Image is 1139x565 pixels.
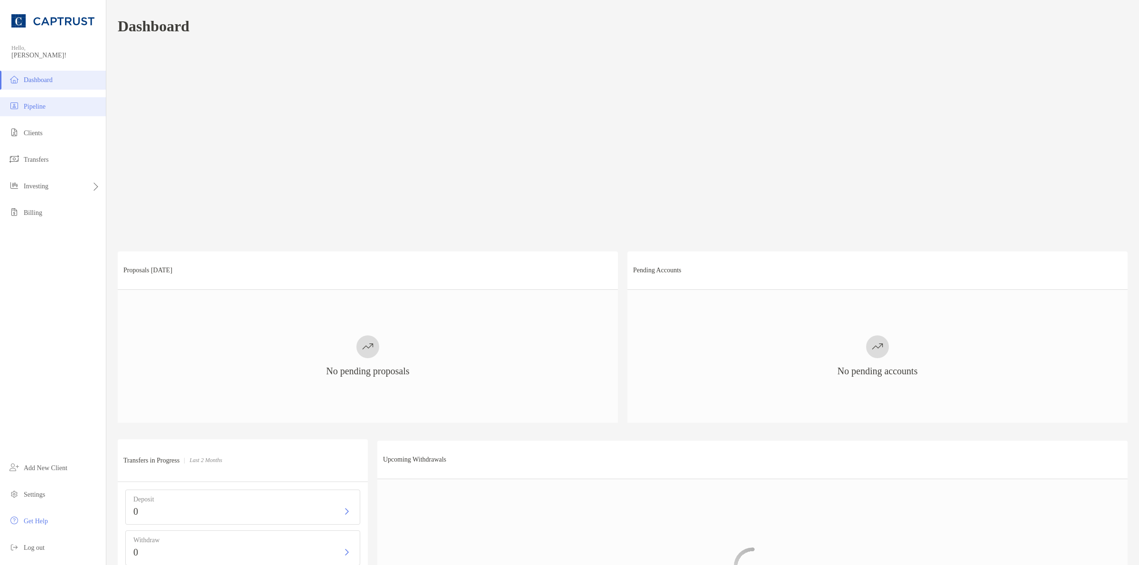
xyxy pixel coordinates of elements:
h3: No pending accounts [838,366,918,377]
h4: Withdraw [133,537,352,544]
span: Log out [24,544,45,551]
h3: Transfers in Progress [123,457,179,464]
span: Billing [24,209,42,216]
p: 0 [133,547,138,557]
img: clients icon [9,127,20,138]
img: add_new_client icon [9,462,20,473]
span: Clients [24,130,43,137]
span: Pipeline [24,103,46,110]
span: [PERSON_NAME]! [11,52,100,59]
img: CAPTRUST Logo [11,4,94,38]
img: get-help icon [9,515,20,526]
img: billing icon [9,206,20,218]
span: Transfers [24,156,48,163]
span: Add New Client [24,464,67,472]
img: transfers icon [9,153,20,165]
span: Investing [24,183,48,190]
p: Last 2 Months [189,454,222,466]
h3: No pending proposals [326,366,410,377]
span: Dashboard [24,76,53,83]
img: logout icon [9,541,20,553]
img: dashboard icon [9,74,20,85]
img: investing icon [9,180,20,191]
img: settings icon [9,488,20,500]
h1: Dashboard [118,18,189,35]
h3: Upcoming Withdrawals [383,456,446,463]
h3: Pending Accounts [633,267,682,274]
h3: Proposals [DATE] [123,267,172,274]
img: pipeline icon [9,100,20,111]
p: 0 [133,507,138,516]
h4: Deposit [133,496,352,503]
span: Get Help [24,518,48,525]
span: Settings [24,491,45,498]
